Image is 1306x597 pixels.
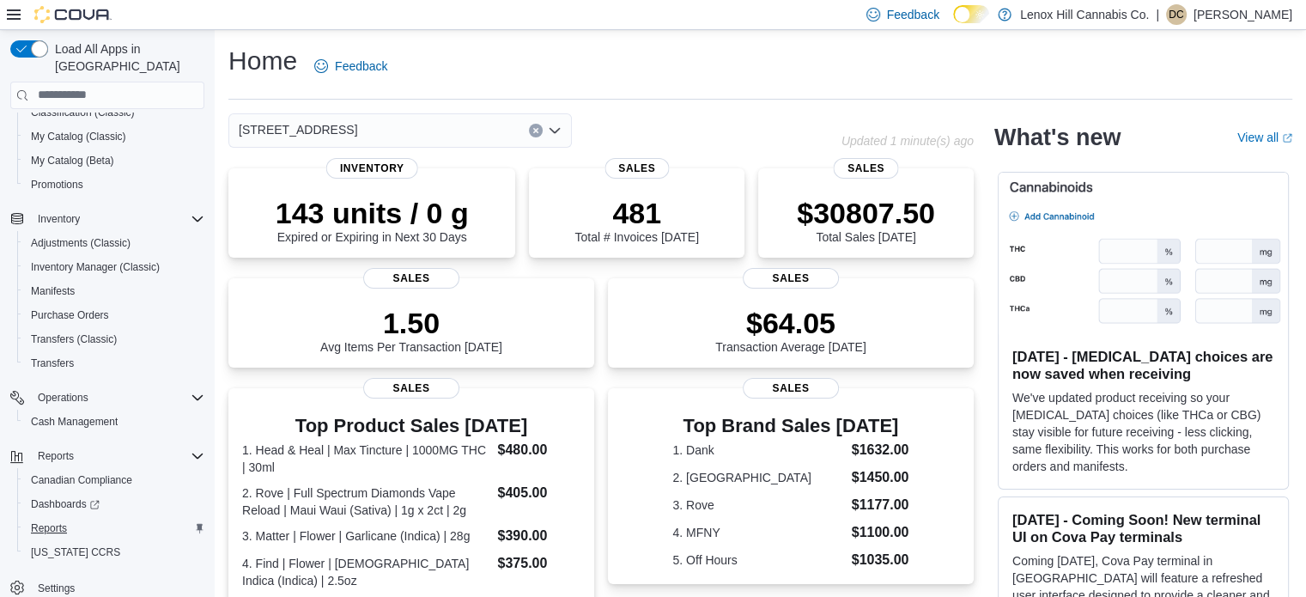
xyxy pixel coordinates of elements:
span: Classification (Classic) [31,106,135,119]
a: My Catalog (Classic) [24,126,133,147]
p: $64.05 [715,306,866,340]
button: Transfers [17,351,211,375]
dt: 1. Head & Heal | Max Tincture | 1000MG THC | 30ml [242,442,490,476]
a: Canadian Compliance [24,470,139,490]
button: Inventory Manager (Classic) [17,255,211,279]
span: Feedback [887,6,939,23]
span: Adjustments (Classic) [24,233,204,253]
h3: [DATE] - [MEDICAL_DATA] choices are now saved when receiving [1012,348,1274,382]
p: Updated 1 minute(s) ago [841,134,974,148]
span: Transfers (Classic) [24,329,204,350]
span: Inventory Manager (Classic) [24,257,204,277]
p: 143 units / 0 g [276,196,469,230]
span: Transfers [31,356,74,370]
dd: $1100.00 [852,522,909,543]
a: Manifests [24,281,82,302]
dt: 1. Dank [672,442,844,459]
a: Promotions [24,174,90,195]
dd: $390.00 [497,526,580,546]
h3: [DATE] - Coming Soon! New terminal UI on Cova Pay terminals [1012,511,1274,545]
span: Sales [363,378,459,399]
span: Reports [38,449,74,463]
img: Cova [34,6,112,23]
span: Promotions [31,178,83,192]
span: Sales [743,268,839,289]
span: Cash Management [24,411,204,432]
span: Load All Apps in [GEOGRAPHIC_DATA] [48,40,204,75]
span: Transfers (Classic) [31,332,117,346]
button: Cash Management [17,410,211,434]
a: Dashboards [17,492,211,516]
button: Inventory [3,207,211,231]
h3: Top Product Sales [DATE] [242,416,580,436]
span: Adjustments (Classic) [31,236,131,250]
span: Reports [24,518,204,539]
button: Transfers (Classic) [17,327,211,351]
span: Inventory [326,158,418,179]
button: Canadian Compliance [17,468,211,492]
button: Reports [3,444,211,468]
span: Classification (Classic) [24,102,204,123]
a: [US_STATE] CCRS [24,542,127,563]
p: We've updated product receiving so your [MEDICAL_DATA] choices (like THCa or CBG) stay visible fo... [1012,389,1274,475]
span: Manifests [31,284,75,298]
h1: Home [228,44,297,78]
p: [PERSON_NAME] [1194,4,1292,25]
h3: Top Brand Sales [DATE] [672,416,908,436]
button: Reports [17,516,211,540]
svg: External link [1282,133,1292,143]
span: Operations [38,391,88,405]
dd: $405.00 [497,483,580,503]
span: Canadian Compliance [31,473,132,487]
span: Promotions [24,174,204,195]
button: My Catalog (Beta) [17,149,211,173]
button: Inventory [31,209,87,229]
button: Open list of options [548,124,562,137]
dd: $1632.00 [852,440,909,460]
span: Dashboards [24,494,204,515]
dd: $480.00 [497,440,580,460]
div: Expired or Expiring in Next 30 Days [276,196,469,244]
a: Transfers [24,353,81,374]
span: Inventory [31,209,204,229]
a: Classification (Classic) [24,102,142,123]
a: Transfers (Classic) [24,329,124,350]
div: Total Sales [DATE] [797,196,935,244]
button: Clear input [529,124,543,137]
a: Reports [24,518,74,539]
a: Dashboards [24,494,106,515]
button: Promotions [17,173,211,197]
span: Settings [38,582,75,595]
span: [STREET_ADDRESS] [239,119,357,140]
a: Cash Management [24,411,125,432]
p: 481 [574,196,698,230]
span: Sales [834,158,898,179]
span: Reports [31,446,204,466]
dt: 5. Off Hours [672,551,844,569]
dt: 4. Find | Flower | [DEMOGRAPHIC_DATA] Indica (Indica) | 2.5oz [242,555,490,589]
button: Operations [31,387,95,408]
p: $30807.50 [797,196,935,230]
input: Dark Mode [953,5,989,23]
span: Washington CCRS [24,542,204,563]
button: My Catalog (Classic) [17,125,211,149]
a: Purchase Orders [24,305,116,326]
span: Sales [363,268,459,289]
span: My Catalog (Beta) [24,150,204,171]
dd: $1450.00 [852,467,909,488]
button: Adjustments (Classic) [17,231,211,255]
dt: 2. [GEOGRAPHIC_DATA] [672,469,844,486]
span: Dashboards [31,497,100,511]
span: My Catalog (Beta) [31,154,114,168]
span: Manifests [24,281,204,302]
span: Sales [604,158,669,179]
div: Dominick Cuffaro [1166,4,1187,25]
span: Sales [743,378,839,399]
span: Operations [31,387,204,408]
p: | [1156,4,1159,25]
span: Purchase Orders [31,308,109,322]
dt: 4. MFNY [672,524,844,541]
span: Inventory Manager (Classic) [31,260,160,274]
span: Reports [31,521,67,535]
span: Dark Mode [953,23,954,24]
